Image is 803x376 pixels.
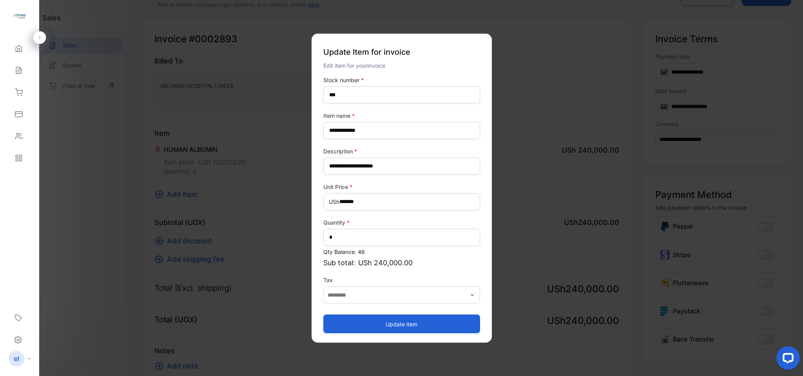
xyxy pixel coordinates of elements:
p: Update Item for invoice [323,43,480,61]
label: Tax [323,275,480,284]
p: el [14,354,19,364]
p: Qty Balance: 46 [323,247,480,255]
label: Stock number [323,76,480,84]
label: Unit Price [323,182,480,191]
label: Quantity [323,218,480,226]
button: Update item [323,315,480,333]
span: USh [329,198,339,206]
p: Sub total: [323,257,480,268]
span: USh 240,000.00 [358,257,413,268]
label: Item name [323,111,480,119]
span: Edit item for your invoice [323,62,385,68]
label: Description [323,147,480,155]
img: logo [14,10,25,22]
iframe: LiveChat chat widget [770,343,803,376]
